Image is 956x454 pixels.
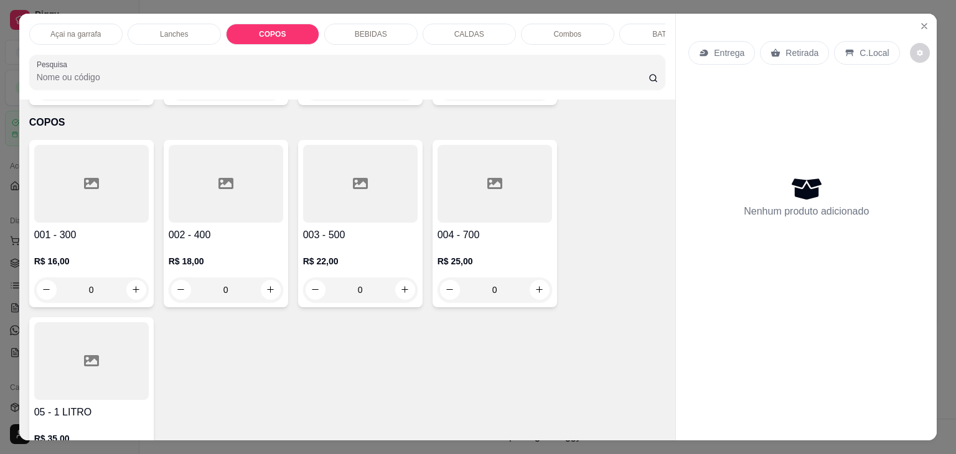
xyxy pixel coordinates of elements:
p: C.Local [860,47,889,59]
p: R$ 35,00 [34,432,149,445]
h4: 05 - 1 LITRO [34,405,149,420]
p: R$ 16,00 [34,255,149,267]
button: Close [914,16,934,36]
button: increase-product-quantity [530,280,550,300]
p: Açai na garrafa [50,29,101,39]
h4: 002 - 400 [169,228,283,243]
h4: 003 - 500 [303,228,418,243]
p: COPOS [29,115,666,130]
p: BATATA [652,29,679,39]
button: increase-product-quantity [395,280,415,300]
p: R$ 25,00 [438,255,552,267]
p: R$ 22,00 [303,255,418,267]
button: decrease-product-quantity [440,280,460,300]
button: decrease-product-quantity [171,280,191,300]
p: Entrega [714,47,744,59]
button: decrease-product-quantity [37,280,57,300]
button: decrease-product-quantity [910,43,930,63]
p: BEBIDAS [355,29,387,39]
p: Combos [553,29,581,39]
label: Pesquisa [37,59,72,70]
p: R$ 18,00 [169,255,283,267]
p: Nenhum produto adicionado [744,204,869,219]
p: Lanches [160,29,188,39]
h4: 001 - 300 [34,228,149,243]
p: CALDAS [454,29,484,39]
p: COPOS [259,29,286,39]
input: Pesquisa [37,71,649,83]
button: increase-product-quantity [261,280,281,300]
h4: 004 - 700 [438,228,552,243]
p: Retirada [785,47,818,59]
button: decrease-product-quantity [306,280,326,300]
button: increase-product-quantity [126,280,146,300]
